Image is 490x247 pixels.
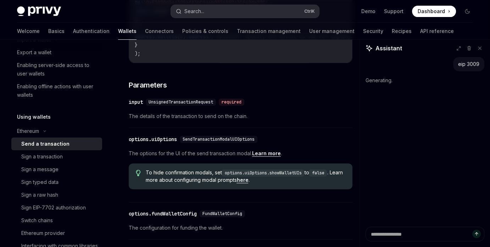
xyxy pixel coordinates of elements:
[384,8,403,15] a: Support
[136,170,141,176] svg: Tip
[129,136,177,143] div: options.uiOptions
[17,61,98,78] div: Enabling server-side access to user wallets
[11,46,102,59] a: Export a wallet
[171,5,319,18] button: Search...CtrlK
[183,136,255,142] span: SendTransactionModalUIOptions
[145,23,174,40] a: Connectors
[11,163,102,176] a: Sign a message
[21,152,63,161] div: Sign a transaction
[11,59,102,80] a: Enabling server-side access to user wallets
[21,165,59,174] div: Sign a message
[17,6,61,16] img: dark logo
[11,137,102,150] a: Send a transaction
[11,176,102,189] a: Sign typed data
[129,99,143,106] div: input
[462,6,473,17] button: Toggle dark mode
[363,23,383,40] a: Security
[21,203,86,212] div: Sign EIP-7702 authorization
[129,80,167,90] span: Parameters
[21,229,65,237] div: Ethereum provider
[11,201,102,214] a: Sign EIP-7702 authorization
[149,99,213,105] span: UnsignedTransactionRequest
[309,23,355,40] a: User management
[129,210,197,217] div: options.fundWalletConfig
[472,230,481,238] button: Send message
[219,99,244,106] div: required
[21,178,59,186] div: Sign typed data
[17,113,51,121] h5: Using wallets
[17,48,51,57] div: Export a wallet
[135,42,138,48] span: }
[252,150,281,157] a: Learn more
[412,6,456,17] a: Dashboard
[145,169,345,184] span: To hide confirmation modals, set to . Learn more about configuring modal prompts .
[11,227,102,240] a: Ethereum provider
[458,61,479,68] div: eip 3009
[73,23,110,40] a: Authentication
[366,71,484,90] div: Generating.
[11,214,102,227] a: Switch chains
[21,191,58,199] div: Sign a raw hash
[129,112,352,120] span: The details of the transaction to send on the chain.
[17,127,39,135] div: Ethereum
[237,23,301,40] a: Transaction management
[11,150,102,163] a: Sign a transaction
[418,8,445,15] span: Dashboard
[118,23,137,40] a: Wallets
[11,80,102,101] a: Enabling offline actions with user wallets
[135,50,140,57] span: );
[361,8,375,15] a: Demo
[420,23,454,40] a: API reference
[222,169,304,176] code: options.uiOptions.showWalletUIs
[309,169,327,176] code: false
[21,216,53,225] div: Switch chains
[304,9,315,14] span: Ctrl K
[48,23,65,40] a: Basics
[202,211,242,217] span: FundWalletConfig
[236,177,248,183] a: here
[129,149,352,158] span: The options for the UI of the send transaction modal. .
[17,23,40,40] a: Welcome
[392,23,412,40] a: Recipes
[17,82,98,99] div: Enabling offline actions with user wallets
[21,140,69,148] div: Send a transaction
[182,23,228,40] a: Policies & controls
[375,44,402,52] span: Assistant
[11,189,102,201] a: Sign a raw hash
[184,7,204,16] div: Search...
